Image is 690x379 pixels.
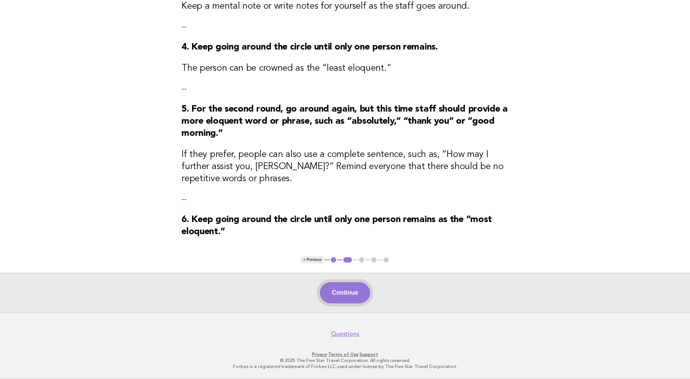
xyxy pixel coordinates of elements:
[114,357,577,363] p: © 2025 The Five Star Travel Corporation. All rights reserved.
[360,352,378,357] a: Support
[181,22,509,32] p: --
[181,62,509,75] h3: The person can be crowned as the “least eloquent.”
[328,352,358,357] a: Terms of Use
[181,194,509,205] p: --
[114,363,577,370] p: Forbes is a registered trademark of Forbes LLC used under license by The Five Star Travel Corpora...
[181,149,509,185] h3: If they prefer, people can also use a complete sentence, such as, “How may I further assist you, ...
[330,256,337,264] button: 1
[181,105,508,138] strong: 5. For the second round, go around again, but this time staff should provide a more eloquent word...
[181,84,509,94] p: --
[320,282,370,303] button: Continue
[312,352,327,357] a: Privacy
[114,351,577,357] p: · ·
[181,43,437,52] strong: 4. Keep going around the circle until only one person remains.
[342,256,353,264] button: 2
[300,256,325,264] button: < Previous
[181,215,492,236] strong: 6. Keep going around the circle until only one person remains as the “most eloquent.”
[331,330,359,338] a: Questions
[181,0,509,12] h3: Keep a mental note or write notes for yourself as the staff goes around.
